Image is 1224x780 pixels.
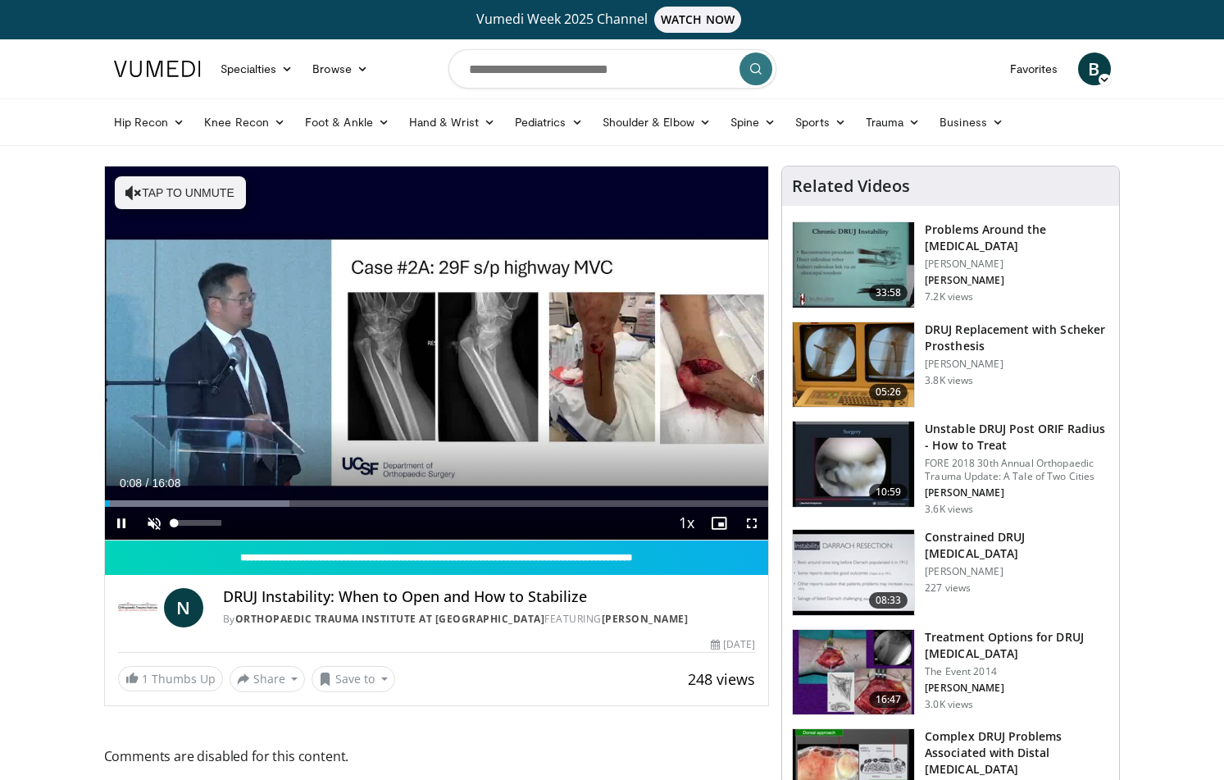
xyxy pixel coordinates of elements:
[235,612,545,626] a: Orthopaedic Trauma Institute at [GEOGRAPHIC_DATA]
[688,669,755,689] span: 248 views
[925,322,1109,354] h3: DRUJ Replacement with Scheker Prosthesis
[175,520,221,526] div: Volume Level
[925,665,1109,678] p: The Event 2014
[925,629,1109,662] h3: Treatment Options for DRUJ [MEDICAL_DATA]
[211,52,303,85] a: Specialties
[925,457,1109,483] p: FORE 2018 30th Annual Orthopaedic Trauma Update: A Tale of Two Cities
[925,728,1109,778] h3: Complex DRUJ Problems Associated with Distal [MEDICAL_DATA]
[105,507,138,540] button: Pause
[104,746,770,767] span: Comments are disabled for this content.
[925,290,973,303] p: 7.2K views
[925,258,1109,271] p: [PERSON_NAME]
[230,666,306,692] button: Share
[785,106,856,139] a: Sports
[925,682,1109,695] p: [PERSON_NAME]
[792,629,1109,716] a: 16:47 Treatment Options for DRUJ [MEDICAL_DATA] The Event 2014 [PERSON_NAME] 3.0K views
[223,588,756,606] h4: DRUJ Instability: When to Open and How to Stabilize
[312,666,395,692] button: Save to
[670,507,703,540] button: Playback Rate
[164,588,203,627] a: N
[104,106,195,139] a: Hip Recon
[869,285,908,301] span: 33:58
[792,421,1109,516] a: 10:59 Unstable DRUJ Post ORIF Radius - How to Treat FORE 2018 30th Annual Orthopaedic Trauma Upda...
[869,592,908,609] span: 08:33
[223,612,756,627] div: By FEATURING
[399,106,505,139] a: Hand & Wrist
[138,507,171,540] button: Unmute
[925,358,1109,371] p: [PERSON_NAME]
[856,106,931,139] a: Trauma
[602,612,689,626] a: [PERSON_NAME]
[116,7,1108,33] a: Vumedi Week 2025 ChannelWATCH NOW
[105,166,769,541] video-js: Video Player
[303,52,378,85] a: Browse
[925,486,1109,499] p: [PERSON_NAME]
[194,106,295,139] a: Knee Recon
[711,637,755,652] div: [DATE]
[925,221,1109,254] h3: Problems Around the [MEDICAL_DATA]
[925,421,1109,454] h3: Unstable DRUJ Post ORIF Radius - How to Treat
[925,582,971,595] p: 227 views
[793,530,914,615] img: 70b07dbd-d64c-42ac-8a20-102a2f5fd4b1.150x105_q85_crop-smart_upscale.jpg
[703,507,735,540] button: Enable picture-in-picture mode
[142,671,148,686] span: 1
[792,221,1109,308] a: 33:58 Problems Around the [MEDICAL_DATA] [PERSON_NAME] [PERSON_NAME] 7.2K views
[152,477,180,490] span: 16:08
[925,698,973,711] p: 3.0K views
[925,503,973,516] p: 3.6K views
[869,384,908,400] span: 05:26
[114,61,201,77] img: VuMedi Logo
[721,106,785,139] a: Spine
[120,477,142,490] span: 0:08
[869,484,908,500] span: 10:59
[593,106,721,139] a: Shoulder & Elbow
[505,106,593,139] a: Pediatrics
[925,529,1109,562] h3: Constrained DRUJ [MEDICAL_DATA]
[118,666,223,691] a: 1 Thumbs Up
[448,49,776,89] input: Search topics, interventions
[793,322,914,408] img: 92f70ee6-49f3-4f5c-86f2-bab7e177504d.150x105_q85_crop-smart_upscale.jpg
[1000,52,1068,85] a: Favorites
[146,477,149,490] span: /
[925,374,973,387] p: 3.8K views
[869,691,908,708] span: 16:47
[793,422,914,507] img: 7c335dcf-d60a-41f3-9394-f4fa45160edd.150x105_q85_crop-smart_upscale.jpg
[295,106,399,139] a: Foot & Ankle
[793,222,914,308] img: bbb4fcc0-f4d3-431b-87df-11a0caa9bf74.150x105_q85_crop-smart_upscale.jpg
[792,176,910,196] h4: Related Videos
[925,565,1109,578] p: [PERSON_NAME]
[930,106,1013,139] a: Business
[792,322,1109,408] a: 05:26 DRUJ Replacement with Scheker Prosthesis [PERSON_NAME] 3.8K views
[654,7,741,33] span: WATCH NOW
[115,176,246,209] button: Tap to unmute
[118,588,157,627] img: Orthopaedic Trauma Institute at UCSF
[793,630,914,715] img: cc41fa34-f29d-430d-827a-42e7ab01ced2.150x105_q85_crop-smart_upscale.jpg
[1078,52,1111,85] a: B
[792,529,1109,616] a: 08:33 Constrained DRUJ [MEDICAL_DATA] [PERSON_NAME] 227 views
[105,500,769,507] div: Progress Bar
[735,507,768,540] button: Fullscreen
[925,274,1109,287] p: [PERSON_NAME]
